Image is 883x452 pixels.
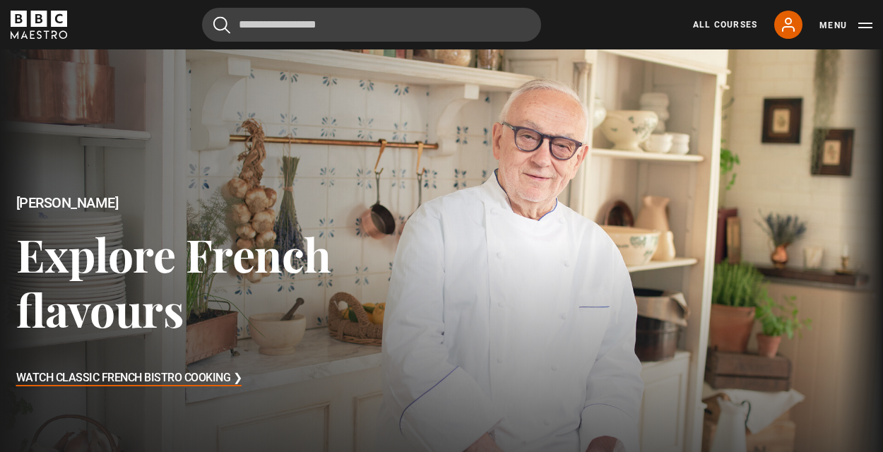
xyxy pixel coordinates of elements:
a: All Courses [693,18,757,31]
button: Toggle navigation [819,18,872,32]
button: Submit the search query [213,16,230,34]
svg: BBC Maestro [11,11,67,39]
input: Search [202,8,541,42]
h3: Explore French flavours [16,227,442,336]
h3: Watch Classic French Bistro Cooking ❯ [16,368,242,389]
h2: [PERSON_NAME] [16,195,442,211]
